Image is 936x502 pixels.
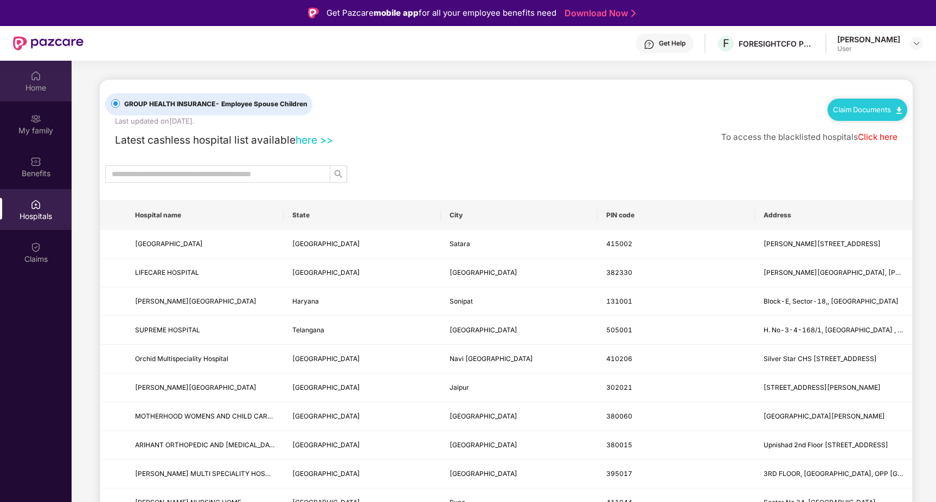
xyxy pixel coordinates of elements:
span: Address [764,211,903,220]
span: Jaipur [450,383,469,391]
span: - Employee Spouse Children [215,100,307,108]
img: svg+xml;base64,PHN2ZyBpZD0iSG9tZSIgeG1sbnM9Imh0dHA6Ly93d3cudzMub3JnLzIwMDAvc3ZnIiB3aWR0aD0iMjAiIG... [30,70,41,81]
td: Sonipat [441,287,598,316]
span: 382330 [606,268,632,276]
img: Logo [308,8,319,18]
td: Ahmedabad [441,431,598,460]
th: State [284,201,441,230]
td: 93 B, Ajmer Rd Heera Nagar [755,374,912,402]
th: Address [755,201,912,230]
td: ASOPA HOSPITAL [126,374,284,402]
a: Click here [858,132,897,142]
img: svg+xml;base64,PHN2ZyBpZD0iSG9zcGl0YWxzIiB4bWxucz0iaHR0cDovL3d3dy53My5vcmcvMjAwMC9zdmciIHdpZHRoPS... [30,199,41,210]
img: svg+xml;base64,PHN2ZyB4bWxucz0iaHR0cDovL3d3dy53My5vcmcvMjAwMC9zdmciIHdpZHRoPSIxMC40IiBoZWlnaHQ9Ij... [896,107,902,114]
span: [GEOGRAPHIC_DATA] [450,441,517,449]
span: 380015 [606,441,632,449]
span: 415002 [606,240,632,248]
td: Surat [441,460,598,488]
td: Karimnagar [441,316,598,345]
td: MOTHERHOOD WOMENS AND CHILD CARE HOSPITAL [126,402,284,431]
a: Download Now [565,8,632,19]
img: svg+xml;base64,PHN2ZyBpZD0iQmVuZWZpdHMiIHhtbG5zPSJodHRwOi8vd3d3LnczLm9yZy8yMDAwL3N2ZyIgd2lkdGg9Ij... [30,156,41,167]
td: 1st Floor, Sarjan Arcade, Beside Satyam Complex [755,402,912,431]
td: 3RD FLOOR, BLUE ARC COMPLEX, OPP ALTHAN GARDEN VIP ROAD [755,460,912,488]
span: [PERSON_NAME][STREET_ADDRESS] [764,240,881,248]
span: 505001 [606,326,632,334]
div: Get Pazcare for all your employee benefits need [326,7,556,20]
td: Gujarat [284,460,441,488]
td: LIFECARE HOSPITAL [126,259,284,287]
td: Surve No 21, Satara Koregaon Road [755,230,912,259]
td: Ahmedabad [441,259,598,287]
th: Hospital name [126,201,284,230]
td: Maharashtra [284,345,441,374]
a: here >> [296,133,333,146]
span: [GEOGRAPHIC_DATA] [292,441,360,449]
td: Ahmedabad [441,402,598,431]
td: Orchid Multispeciality Hospital [126,345,284,374]
span: ARIHANT ORTHOPEDIC AND [MEDICAL_DATA] CENTRE [135,441,307,449]
img: Stroke [631,8,636,19]
div: User [837,44,900,53]
span: Satara [450,240,470,248]
span: To access the blacklisted hospitals [721,132,858,142]
img: New Pazcare Logo [13,36,84,50]
img: svg+xml;base64,PHN2ZyBpZD0iSGVscC0zMngzMiIgeG1sbnM9Imh0dHA6Ly93d3cudzMub3JnLzIwMDAvc3ZnIiB3aWR0aD... [644,39,655,50]
td: BHAGWAN DAS HOSPITAL [126,287,284,316]
span: 380060 [606,412,632,420]
td: Haryana [284,287,441,316]
td: Rajasthan [284,374,441,402]
span: Block-E, Sector-18,, [GEOGRAPHIC_DATA] [764,297,899,305]
span: [GEOGRAPHIC_DATA] [450,326,517,334]
span: Haryana [292,297,319,305]
button: search [330,165,347,183]
td: MORAYA HOSPITAL & RESEARCH CENTRE [126,230,284,259]
span: [GEOGRAPHIC_DATA] [450,412,517,420]
span: 131001 [606,297,632,305]
td: Upnishad 2nd Floor 202/203 Manekbag Society, Manek Baug Road [755,431,912,460]
span: 302021 [606,383,632,391]
td: Gujarat [284,431,441,460]
span: [GEOGRAPHIC_DATA] [450,469,517,478]
span: [GEOGRAPHIC_DATA] [292,268,360,276]
span: Navi [GEOGRAPHIC_DATA] [450,355,533,363]
th: PIN code [598,201,755,230]
span: Silver Star CHS [STREET_ADDRESS] [764,355,877,363]
img: svg+xml;base64,PHN2ZyBpZD0iRHJvcGRvd24tMzJ4MzIiIHhtbG5zPSJodHRwOi8vd3d3LnczLm9yZy8yMDAwL3N2ZyIgd2... [912,39,921,48]
td: Silver Star CHS 1st Floor, B-wing Shop No 3 4 5, Plot No 50 63 64 65 Sector 18 [755,345,912,374]
span: Orchid Multispeciality Hospital [135,355,228,363]
td: Satara [441,230,598,259]
span: GROUP HEALTH INSURANCE [120,99,312,110]
td: ARIHANT ORTHOPEDIC AND JOINT REPLACEMENT CENTRE [126,431,284,460]
td: PRARTHNA MULTI SPECIALITY HOSPITAL [126,460,284,488]
span: Telangana [292,326,324,334]
img: svg+xml;base64,PHN2ZyB3aWR0aD0iMjAiIGhlaWdodD0iMjAiIHZpZXdCb3g9IjAgMCAyMCAyMCIgZmlsbD0ibm9uZSIgeG... [30,113,41,124]
span: Hospital name [135,211,275,220]
span: [GEOGRAPHIC_DATA] [292,469,360,478]
th: City [441,201,598,230]
td: SUPREME HOSPITAL [126,316,284,345]
div: Last updated on [DATE] . [115,115,195,127]
span: [GEOGRAPHIC_DATA] [292,412,360,420]
span: F [723,37,729,50]
td: Gujarat [284,259,441,287]
span: [GEOGRAPHIC_DATA] [292,240,360,248]
span: [GEOGRAPHIC_DATA] [292,383,360,391]
span: Latest cashless hospital list available [115,133,296,146]
td: Telangana [284,316,441,345]
span: search [330,170,347,178]
span: [PERSON_NAME][GEOGRAPHIC_DATA] [135,297,257,305]
span: [GEOGRAPHIC_DATA][PERSON_NAME] [764,412,885,420]
span: [STREET_ADDRESS][PERSON_NAME] [764,383,881,391]
div: [PERSON_NAME] [837,34,900,44]
span: 395017 [606,469,632,478]
strong: mobile app [374,8,419,18]
span: [GEOGRAPHIC_DATA] [450,268,517,276]
span: SUPREME HOSPITAL [135,326,200,334]
span: LIFECARE HOSPITAL [135,268,199,276]
img: svg+xml;base64,PHN2ZyBpZD0iQ2xhaW0iIHhtbG5zPSJodHRwOi8vd3d3LnczLm9yZy8yMDAwL3N2ZyIgd2lkdGg9IjIwIi... [30,242,41,253]
td: Jaipur [441,374,598,402]
td: Block-E, Sector-18,, Omaxe City [755,287,912,316]
span: [PERSON_NAME] MULTI SPECIALITY HOSPITAL [135,469,283,478]
span: Upnishad 2nd Floor [STREET_ADDRESS] [764,441,888,449]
